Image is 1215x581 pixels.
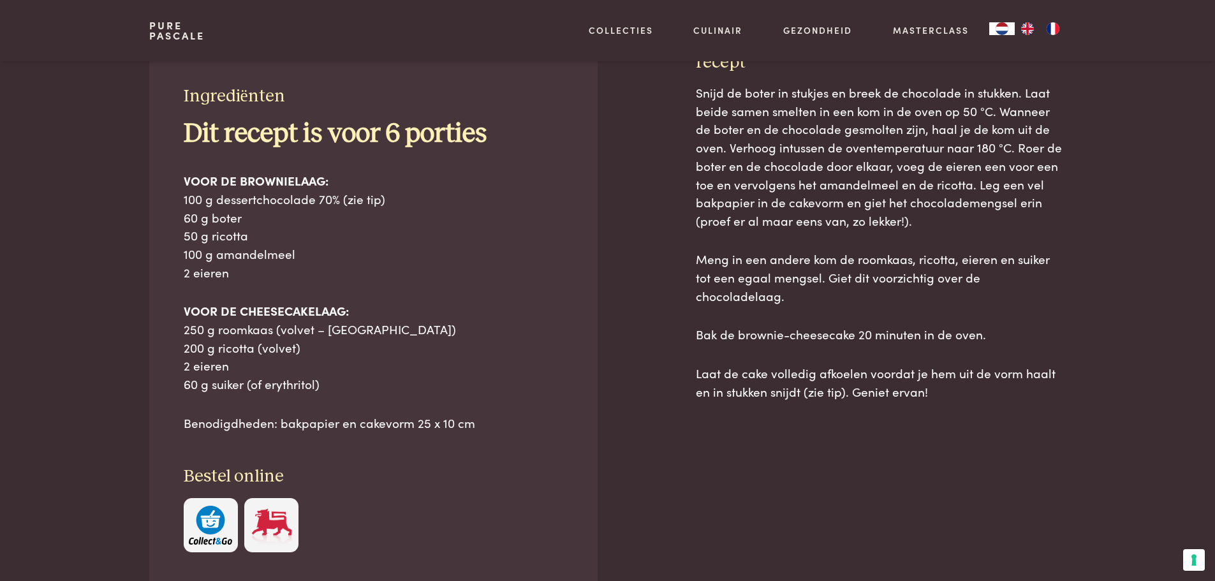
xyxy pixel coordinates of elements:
span: Laat de cake volledig afkoelen voordat je hem uit de vorm haalt en in stukken snijdt (zie tip). G... [696,364,1056,400]
a: Collecties [589,24,653,37]
span: Benodigdheden: bakpapier en cakevorm 25 x 10 cm [184,414,475,431]
h3: recept [696,52,1066,74]
aside: Language selected: Nederlands [989,22,1066,35]
a: NL [989,22,1015,35]
span: 2 eieren [184,357,229,374]
a: PurePascale [149,20,205,41]
h3: Bestel online [184,466,564,488]
a: Gezondheid [783,24,852,37]
span: 50 g ricotta [184,226,248,244]
ul: Language list [1015,22,1066,35]
span: Ingrediënten [184,87,285,105]
b: VOOR DE CHEESECAKELAAG: [184,302,349,319]
span: 100 g amandelmeel [184,245,295,262]
span: 200 g ricotta (volvet) [184,339,300,356]
b: Dit recept is voor 6 porties [184,121,487,147]
span: 60 g suiker (of erythritol) [184,375,320,392]
div: Language [989,22,1015,35]
img: c308188babc36a3a401bcb5cb7e020f4d5ab42f7cacd8327e500463a43eeb86c.svg [189,506,232,545]
button: Uw voorkeuren voor toestemming voor trackingtechnologieën [1183,549,1205,571]
span: 250 g roomkaas (volvet – [GEOGRAPHIC_DATA]) [184,320,456,337]
span: Meng in een andere kom de roomkaas, ricotta, eieren en suiker tot een egaal mengsel. Giet dit voo... [696,250,1050,304]
span: 60 g boter [184,209,242,226]
span: Bak de brownie-cheesecake 20 minuten in de oven. [696,325,986,342]
span: Snijd de boter in stukjes en breek de chocolade in stukken. Laat beide samen smelten in een kom i... [696,84,1062,229]
a: EN [1015,22,1040,35]
span: 2 eieren [184,263,229,281]
a: Culinair [693,24,742,37]
a: Masterclass [893,24,969,37]
b: VOOR DE BROWNIELAAG: [184,172,328,189]
span: 100 g dessertchocolade 70% (zie tip) [184,190,385,207]
img: Delhaize [250,506,293,545]
a: FR [1040,22,1066,35]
